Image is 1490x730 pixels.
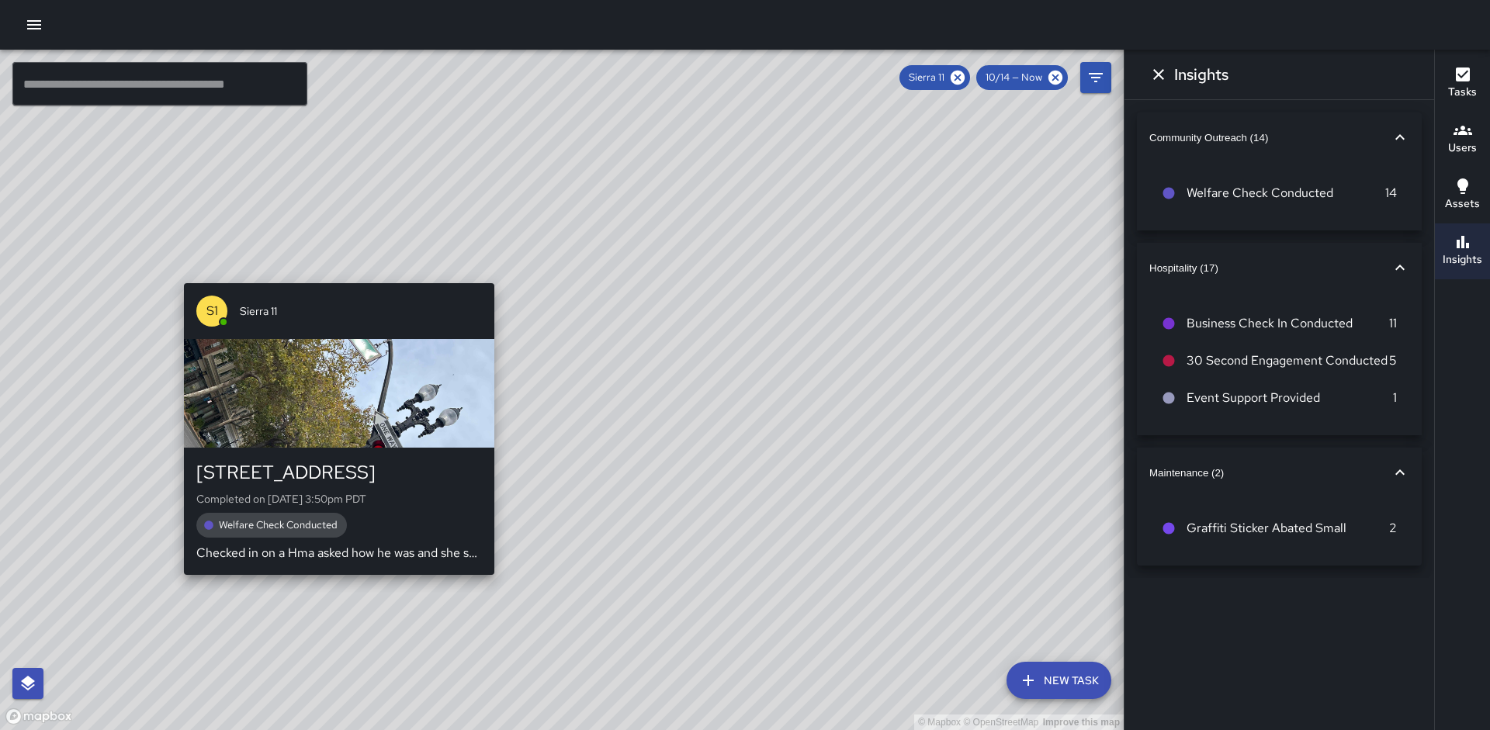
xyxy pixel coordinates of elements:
button: Assets [1435,168,1490,223]
p: 14 [1385,184,1397,202]
button: S1Sierra 11[STREET_ADDRESS]Completed on [DATE] 3:50pm PDTWelfare Check ConductedChecked in on a H... [184,283,494,575]
span: Graffiti Sticker Abated Small [1187,519,1389,538]
button: Insights [1435,223,1490,279]
p: Checked in on a Hma asked how he was and she said good code 4 [196,544,482,562]
h6: Insights [1174,62,1228,87]
div: [STREET_ADDRESS] [196,460,482,485]
button: Dismiss [1143,59,1174,90]
span: 30 Second Engagement Conducted [1187,351,1389,370]
span: Community Outreach (14) [1149,132,1391,144]
span: Maintenance (2) [1149,467,1391,479]
button: Users [1435,112,1490,168]
span: Welfare Check Conducted [1187,184,1385,202]
span: 10/14 — Now [976,70,1052,85]
p: S1 [206,302,218,320]
span: Business Check In Conducted [1187,314,1389,333]
h6: Users [1448,140,1477,157]
button: Tasks [1435,56,1490,112]
span: Sierra 11 [899,70,954,85]
p: 1 [1393,389,1397,407]
p: 11 [1389,314,1397,333]
button: Filters [1080,62,1111,93]
p: 5 [1389,351,1397,370]
div: Sierra 11 [899,65,970,90]
h6: Insights [1443,251,1482,268]
span: Sierra 11 [240,303,482,319]
h6: Assets [1445,195,1480,213]
h6: Tasks [1448,84,1477,101]
button: Hospitality (17) [1137,243,1422,292]
p: Completed on [DATE] 3:50pm PDT [196,491,482,507]
div: 10/14 — Now [976,65,1068,90]
span: Hospitality (17) [1149,262,1391,274]
button: New Task [1007,662,1111,699]
button: Community Outreach (14) [1137,112,1422,162]
button: Maintenance (2) [1137,448,1422,497]
span: Welfare Check Conducted [210,517,347,533]
p: 2 [1389,519,1397,538]
span: Event Support Provided [1187,389,1393,407]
